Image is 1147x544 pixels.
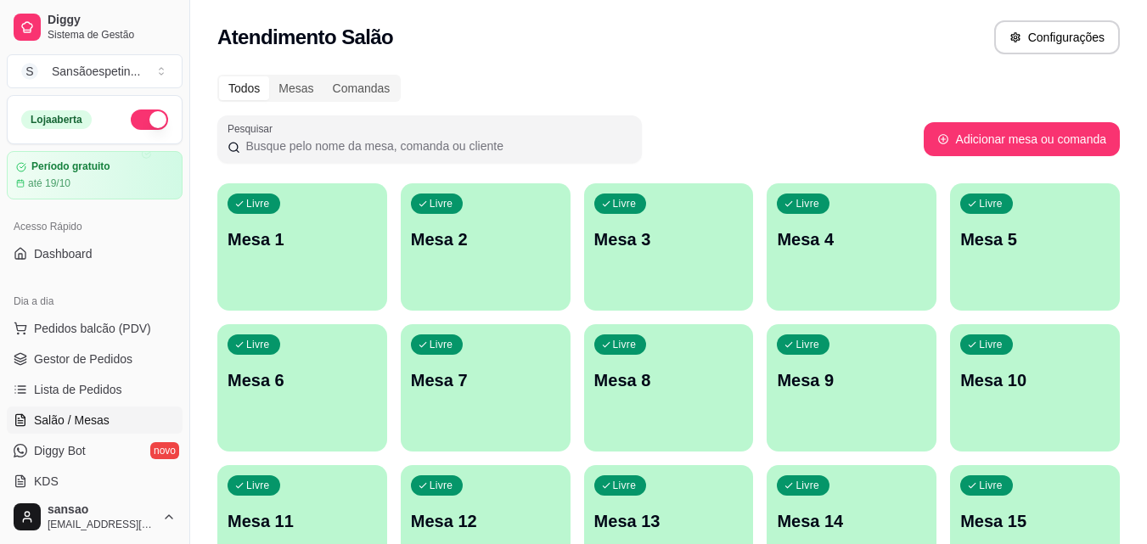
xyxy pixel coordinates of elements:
[269,76,323,100] div: Mesas
[777,227,926,251] p: Mesa 4
[228,227,377,251] p: Mesa 1
[34,245,93,262] span: Dashboard
[228,368,377,392] p: Mesa 6
[34,320,151,337] span: Pedidos balcão (PDV)
[7,213,183,240] div: Acesso Rápido
[401,183,571,311] button: LivreMesa 2
[217,183,387,311] button: LivreMesa 1
[34,351,132,367] span: Gestor de Pedidos
[34,412,110,429] span: Salão / Mesas
[613,197,637,210] p: Livre
[960,227,1110,251] p: Mesa 5
[323,76,400,100] div: Comandas
[796,338,819,351] p: Livre
[7,315,183,342] button: Pedidos balcão (PDV)
[411,227,560,251] p: Mesa 2
[48,502,155,518] span: sansao
[979,197,1003,210] p: Livre
[7,345,183,373] a: Gestor de Pedidos
[28,177,70,190] article: até 19/10
[246,479,270,492] p: Livre
[246,338,270,351] p: Livre
[48,28,176,42] span: Sistema de Gestão
[228,509,377,533] p: Mesa 11
[7,496,183,537] button: sansao[EMAIL_ADDRESS][DOMAIN_NAME]
[131,109,168,130] button: Alterar Status
[960,368,1110,392] p: Mesa 10
[950,183,1120,311] button: LivreMesa 5
[7,151,183,199] a: Período gratuitoaté 19/10
[994,20,1120,54] button: Configurações
[7,240,183,267] a: Dashboard
[7,288,183,315] div: Dia a dia
[430,197,453,210] p: Livre
[777,509,926,533] p: Mesa 14
[796,479,819,492] p: Livre
[7,376,183,403] a: Lista de Pedidos
[217,324,387,451] button: LivreMesa 6
[228,121,278,136] label: Pesquisar
[924,122,1120,156] button: Adicionar mesa ou comanda
[7,54,183,88] button: Select a team
[48,518,155,531] span: [EMAIL_ADDRESS][DOMAIN_NAME]
[7,7,183,48] a: DiggySistema de Gestão
[34,442,86,459] span: Diggy Bot
[21,110,92,129] div: Loja aberta
[52,63,140,80] div: Sansãoespetin ...
[767,324,936,451] button: LivreMesa 9
[7,468,183,495] a: KDS
[584,183,754,311] button: LivreMesa 3
[219,76,269,100] div: Todos
[960,509,1110,533] p: Mesa 15
[430,338,453,351] p: Livre
[979,479,1003,492] p: Livre
[7,407,183,434] a: Salão / Mesas
[21,63,38,80] span: S
[246,197,270,210] p: Livre
[594,509,744,533] p: Mesa 13
[7,437,183,464] a: Diggy Botnovo
[979,338,1003,351] p: Livre
[767,183,936,311] button: LivreMesa 4
[217,24,393,51] h2: Atendimento Salão
[401,324,571,451] button: LivreMesa 7
[34,381,122,398] span: Lista de Pedidos
[34,473,59,490] span: KDS
[594,368,744,392] p: Mesa 8
[430,479,453,492] p: Livre
[411,368,560,392] p: Mesa 7
[48,13,176,28] span: Diggy
[594,227,744,251] p: Mesa 3
[31,160,110,173] article: Período gratuito
[584,324,754,451] button: LivreMesa 8
[240,137,632,154] input: Pesquisar
[411,509,560,533] p: Mesa 12
[950,324,1120,451] button: LivreMesa 10
[613,479,637,492] p: Livre
[796,197,819,210] p: Livre
[777,368,926,392] p: Mesa 9
[613,338,637,351] p: Livre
